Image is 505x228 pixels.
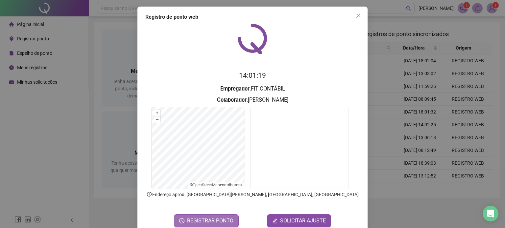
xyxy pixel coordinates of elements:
div: Open Intercom Messenger [483,206,498,221]
a: OpenStreetMap [193,183,220,187]
button: editSOLICITAR AJUSTE [267,214,331,227]
div: Registro de ponto web [145,13,360,21]
span: REGISTRAR PONTO [187,217,233,225]
h3: : [PERSON_NAME] [145,96,360,104]
button: – [154,116,160,123]
strong: Colaborador [217,97,247,103]
img: QRPoint [238,24,267,54]
time: 14:01:19 [239,72,266,79]
span: edit [272,218,277,223]
button: + [154,110,160,116]
span: info-circle [146,191,152,197]
button: REGISTRAR PONTO [174,214,239,227]
span: clock-circle [179,218,184,223]
li: © contributors. [190,183,243,187]
strong: Empregador [220,86,250,92]
span: SOLICITAR AJUSTE [280,217,326,225]
span: close [356,13,361,18]
h3: : FIT CONTÁBIL [145,85,360,93]
p: Endereço aprox. : [GEOGRAPHIC_DATA][PERSON_NAME], [GEOGRAPHIC_DATA], [GEOGRAPHIC_DATA] [145,191,360,198]
button: Close [353,10,364,21]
